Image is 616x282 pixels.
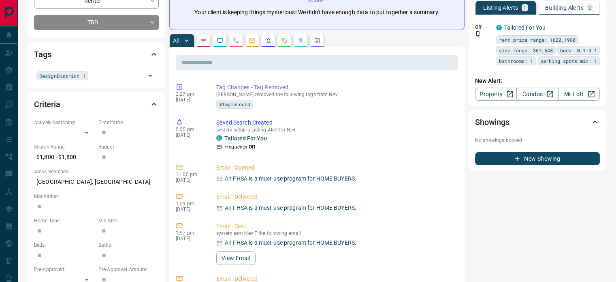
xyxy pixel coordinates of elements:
[216,118,455,127] p: Saved Search Created
[34,241,94,249] p: Beds:
[98,217,159,224] p: Min Size:
[558,88,600,101] a: Mr.Loft
[34,175,159,189] p: [GEOGRAPHIC_DATA], [GEOGRAPHIC_DATA]
[225,239,356,247] p: An FHSA is a must-use program for HOME BUYERS.
[216,251,256,265] button: View Email
[173,38,179,43] p: All
[176,201,204,207] p: 1:59 pm
[216,135,222,141] div: condos.ca
[176,172,204,177] p: 11:05 pm
[588,5,592,11] p: 0
[34,98,60,111] h2: Criteria
[216,222,455,230] p: Email - Sent
[176,230,204,236] p: 1:57 pm
[475,88,517,101] a: Property
[34,266,94,273] p: Pre-Approved:
[39,72,85,80] span: DesignDistrict_1
[475,152,600,165] button: New Showing
[98,119,159,126] p: Timeframe:
[496,25,502,30] div: condos.ca
[224,135,267,142] a: Tailored For You
[298,37,304,44] svg: Opportunities
[483,5,518,11] p: Listing Alerts
[216,83,455,92] p: Tag Changes - Tag Removed
[216,92,455,97] p: [PERSON_NAME] removed the following tags from Nev
[499,46,553,54] span: size range: 367,548
[216,193,455,201] p: Email - Delivered
[34,45,159,64] div: Tags
[540,57,597,65] span: parking spots min: 1
[176,236,204,241] p: [DATE]
[560,46,597,54] span: beds: 0.1-0.1
[224,143,255,151] p: Frequency:
[176,97,204,103] p: [DATE]
[475,137,600,144] p: No showings booked
[200,37,207,44] svg: Notes
[34,143,94,151] p: Search Range:
[233,37,239,44] svg: Calls
[34,48,51,61] h2: Tags
[34,15,159,30] div: TBD
[475,77,600,85] p: New Alert:
[176,177,204,183] p: [DATE]
[34,193,159,200] p: Motivation:
[249,37,256,44] svg: Emails
[34,217,94,224] p: Home Type:
[34,119,94,126] p: Actively Searching:
[281,37,288,44] svg: Requests
[545,5,584,11] p: Building Alerts
[98,241,159,249] p: Baths:
[176,91,204,97] p: 2:27 pm
[516,88,558,101] a: Condos
[176,207,204,212] p: [DATE]
[216,127,455,133] p: system setup a Listing Alert for Nev
[265,37,272,44] svg: Listing Alerts
[499,57,533,65] span: bathrooms: 1
[34,151,94,164] p: $1,800 - $1,800
[216,164,455,172] p: Email - Opened
[225,204,356,212] p: An FHSA is a must-use program for HOME BUYERS.
[98,143,159,151] p: Budget:
[145,70,156,82] button: Open
[523,5,526,11] p: 1
[176,127,204,132] p: 5:55 pm
[219,100,250,108] span: 8TmpleLnchd
[217,37,223,44] svg: Lead Browsing Activity
[314,37,320,44] svg: Agent Actions
[475,112,600,132] div: Showings
[499,36,576,44] span: rent price range: 1620,1980
[475,116,509,129] h2: Showings
[249,144,255,150] strong: Off
[34,95,159,114] div: Criteria
[176,132,204,138] p: [DATE]
[475,31,481,37] svg: Push Notification Only
[34,168,159,175] p: Areas Searched:
[98,266,159,273] p: Pre-Approval Amount:
[475,24,491,31] p: Off
[504,24,546,31] a: Tailored For You
[216,230,455,236] p: system sent Nev F the following email
[225,174,356,183] p: An FHSA is a must-use program for HOME BUYERS.
[194,8,439,17] p: Your client is keeping things mysterious! We didn't have enough data to put together a summary.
